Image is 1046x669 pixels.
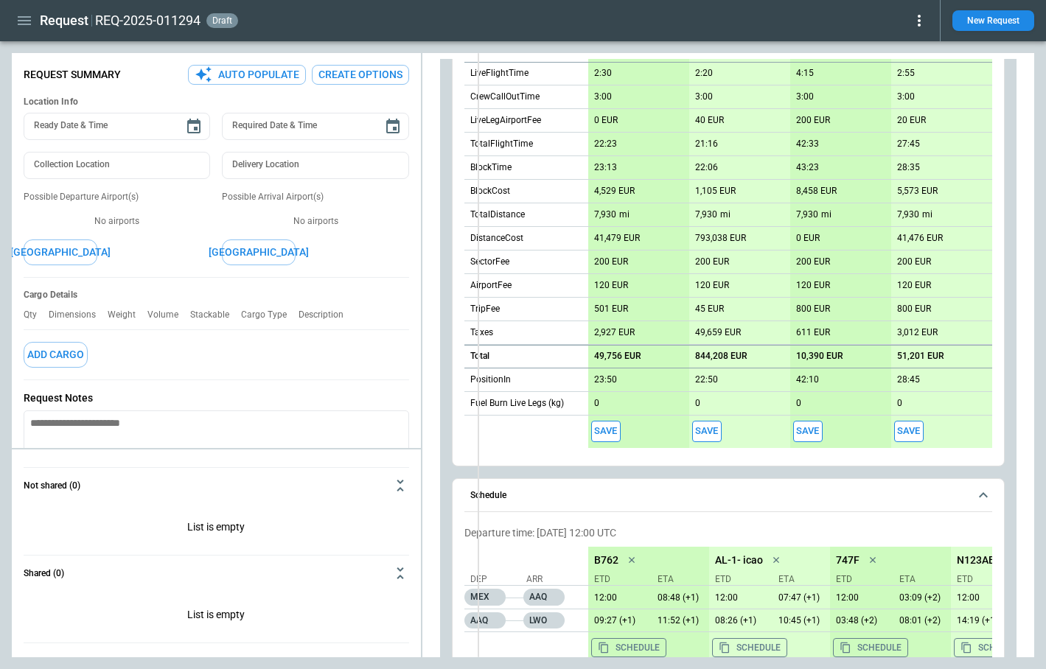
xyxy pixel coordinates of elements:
[652,573,703,586] p: ETA
[897,186,938,197] p: 5,573 EUR
[464,527,992,539] p: Departure time: [DATE] 12:00 UTC
[897,374,920,385] p: 28:45
[897,327,938,338] p: 3,012 EUR
[897,351,944,362] p: 51,201 EUR
[594,573,646,586] p: ETD
[796,162,819,173] p: 43:23
[796,351,843,362] p: 10,390 EUR
[470,138,533,150] p: TotalFlightTime
[523,612,565,628] p: LWO
[773,573,824,586] p: ETA
[709,592,767,603] p: 03/09/2025
[773,615,830,626] p: 04/09/2025
[594,115,618,126] p: 0 EUR
[594,68,612,79] p: 2:30
[897,139,920,150] p: 27:45
[692,421,722,442] span: Save this aircraft quote and copy details to clipboard
[147,309,190,321] p: Volume
[222,191,408,203] p: Possible Arrival Airport(s)
[523,589,565,606] p: AAQ
[594,327,635,338] p: 2,927 EUR
[897,256,931,267] p: 200 EUR
[695,162,718,173] p: 22:06
[526,573,578,586] p: Arr
[897,304,931,315] p: 800 EUR
[190,309,241,321] p: Stackable
[470,114,541,127] p: LiveLegAirportFee
[49,309,108,321] p: Dimensions
[893,592,951,603] p: 05/09/2025
[470,279,512,292] p: AirportFee
[652,592,709,603] p: 04/09/2025
[312,65,409,85] button: Create Options
[951,615,1008,626] p: 04/09/2025
[209,15,235,26] span: draft
[470,397,564,410] p: Fuel Burn Live Legs (kg)
[951,592,1008,603] p: 03/09/2025
[470,303,500,315] p: TripFee
[24,468,409,503] button: Not shared (0)
[594,398,599,409] p: 0
[695,398,700,409] p: 0
[470,256,509,268] p: SectorFee
[24,392,409,404] p: Request Notes
[241,309,299,321] p: Cargo Type
[591,421,621,442] button: Save
[695,327,741,338] p: 49,659 EUR
[24,591,409,642] p: List is empty
[836,554,860,567] p: 747F
[796,186,837,197] p: 8,458 EUR
[695,209,717,220] p: 7,930
[695,233,746,244] p: 793,038 EUR
[464,589,506,606] p: MEX
[222,239,296,265] button: [GEOGRAPHIC_DATA]
[954,638,1029,657] button: Copy the aircraft schedule to your clipboard
[695,68,713,79] p: 2:20
[470,374,511,386] p: PositionIn
[24,215,210,228] p: No airports
[796,91,814,102] p: 3:00
[470,351,489,361] h6: Total
[830,592,888,603] p: 03/09/2025
[821,209,831,221] p: mi
[695,139,718,150] p: 21:16
[594,139,617,150] p: 22:23
[24,569,64,578] h6: Shared (0)
[470,209,525,221] p: TotalDistance
[894,421,924,442] button: Save
[464,479,992,513] button: Schedule
[594,374,617,385] p: 23:50
[695,186,736,197] p: 1,105 EUR
[470,185,510,197] p: BlockCost
[897,280,931,291] p: 120 EUR
[619,209,630,221] p: mi
[715,554,763,567] p: AL-1- icao
[715,573,767,586] p: ETD
[24,503,409,555] div: Not shared (0)
[894,421,924,442] span: Save this aircraft quote and copy details to clipboard
[796,374,819,385] p: 42:10
[24,239,97,265] button: [GEOGRAPHIC_DATA]
[470,326,493,339] p: Taxes
[594,162,617,173] p: 23:13
[95,12,201,29] h2: REQ-2025-011294
[692,421,722,442] button: Save
[952,10,1034,31] button: New Request
[893,615,951,626] p: 05/09/2025
[222,215,408,228] p: No airports
[470,232,523,245] p: DistanceCost
[24,503,409,555] p: List is empty
[796,304,830,315] p: 800 EUR
[588,615,646,626] p: 04/09/2025
[695,304,724,315] p: 45 EUR
[594,554,618,567] p: B762
[24,69,121,81] p: Request Summary
[695,91,713,102] p: 3:00
[957,573,1008,586] p: ETD
[922,209,932,221] p: mi
[897,115,926,126] p: 20 EUR
[720,209,731,221] p: mi
[897,162,920,173] p: 28:35
[897,68,915,79] p: 2:55
[470,161,512,174] p: BlockTime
